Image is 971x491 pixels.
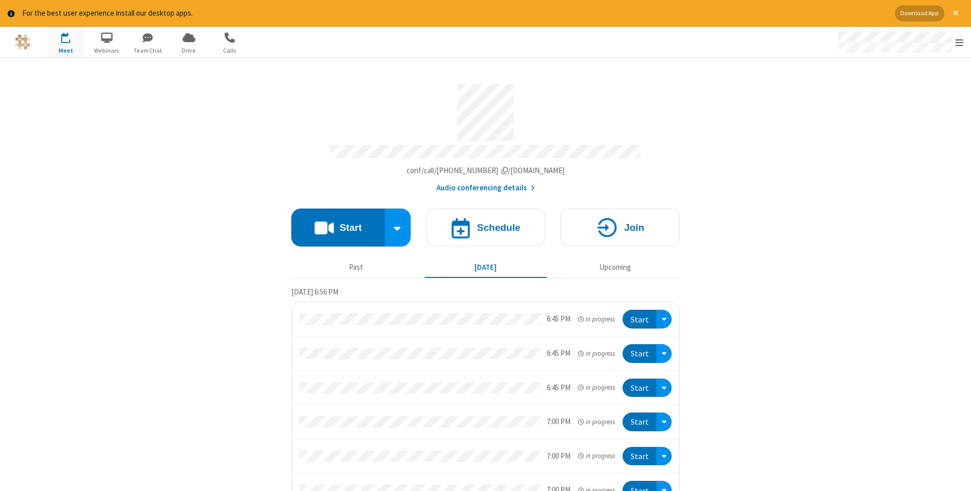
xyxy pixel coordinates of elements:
[211,46,249,55] span: Calls
[828,27,971,57] div: Open menu
[656,344,672,363] div: Open menu
[578,383,615,392] em: in progress
[656,447,672,466] div: Open menu
[15,34,30,50] img: QA Selenium DO NOT DELETE OR CHANGE
[895,6,944,21] button: Download App
[88,46,126,55] span: Webinars
[623,413,656,431] button: Start
[547,313,570,325] div: 6:45 PM
[578,417,615,427] em: in progress
[623,310,656,329] button: Start
[4,27,41,57] button: Logo
[477,223,520,232] h4: Schedule
[547,451,570,462] div: 7:00 PM
[547,382,570,394] div: 6:45 PM
[623,344,656,363] button: Start
[656,379,672,397] div: Open menu
[291,209,385,247] button: Start
[948,6,963,21] button: Close alert
[426,209,545,247] button: Schedule
[656,413,672,431] div: Open menu
[339,223,362,232] h4: Start
[623,379,656,397] button: Start
[578,314,615,324] em: in progress
[623,447,656,466] button: Start
[407,166,565,175] span: Copy my meeting room link
[291,76,680,193] section: Account details
[578,349,615,358] em: in progress
[547,416,570,428] div: 7:00 PM
[436,182,535,194] button: Audio conferencing details
[425,258,547,277] button: [DATE]
[68,32,75,40] div: 8
[295,258,417,277] button: Past
[560,209,680,247] button: Join
[578,451,615,461] em: in progress
[946,465,963,484] iframe: Chat
[47,46,85,55] span: Meet
[170,46,208,55] span: Drive
[407,165,565,177] button: Copy my meeting room linkCopy my meeting room link
[624,223,644,232] h4: Join
[129,46,167,55] span: Team Chat
[554,258,676,277] button: Upcoming
[385,209,411,247] div: Start conference options
[656,310,672,329] div: Open menu
[547,348,570,359] div: 6:45 PM
[22,8,888,19] div: For the best user experience install our desktop apps.
[291,287,338,297] span: [DATE] 6:56 PM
